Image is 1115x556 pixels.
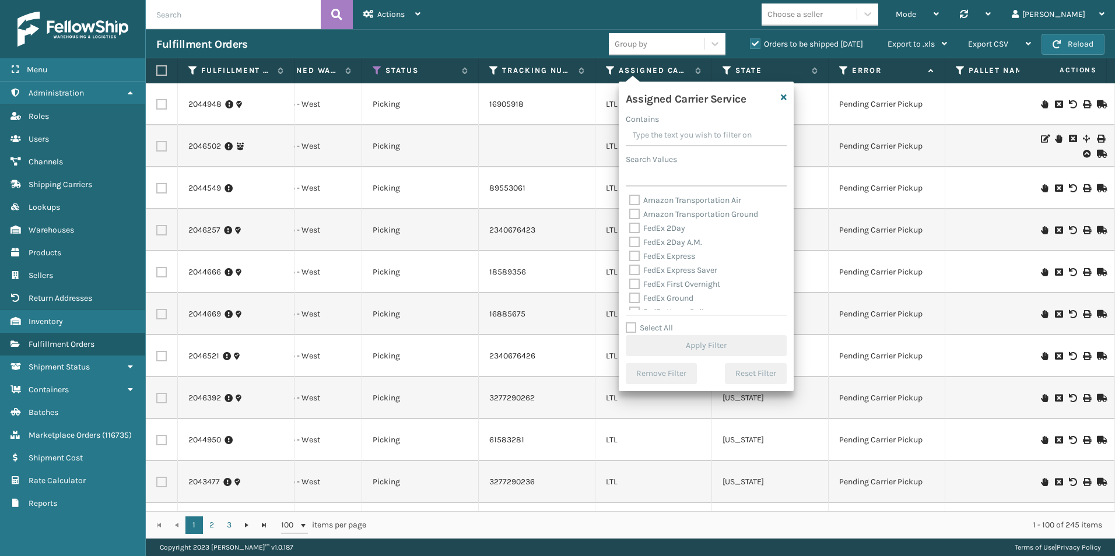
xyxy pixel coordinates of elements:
[595,251,712,293] td: LTL
[595,293,712,335] td: LTL
[829,209,945,251] td: Pending Carrier Pickup
[595,167,712,209] td: LTL
[185,516,203,534] a: 1
[615,38,647,50] div: Group by
[1083,352,1090,360] i: Print BOL
[362,419,479,461] td: Picking
[1015,539,1101,556] div: |
[1041,436,1048,444] i: On Hold
[1069,352,1076,360] i: Void BOL
[1097,310,1104,318] i: Mark as Shipped
[29,180,92,189] span: Shipping Carriers
[29,385,69,395] span: Containers
[1041,184,1048,192] i: On Hold
[829,335,945,377] td: Pending Carrier Pickup
[1097,478,1104,486] i: Mark as Shipped
[626,89,746,106] h4: Assigned Carrier Service
[246,461,362,503] td: Fellowship - West
[1083,268,1090,276] i: Print BOL
[969,65,1039,76] label: Pallet Name
[829,461,945,503] td: Pending Carrier Pickup
[725,363,787,384] button: Reset Filter
[1097,436,1104,444] i: Mark as Shipped
[203,516,220,534] a: 2
[1083,478,1090,486] i: Print BOL
[595,125,712,167] td: LTL
[829,83,945,125] td: Pending Carrier Pickup
[629,237,702,247] label: FedEx 2Day A.M.
[1069,226,1076,234] i: Void BOL
[246,83,362,125] td: Fellowship - West
[246,251,362,293] td: Fellowship - West
[619,65,689,76] label: Assigned Carrier Service
[626,335,787,356] button: Apply Filter
[626,125,787,146] input: Type the text you wish to filter on
[1083,226,1090,234] i: Print BOL
[1055,310,1062,318] i: Cancel Fulfillment Order
[1069,310,1076,318] i: Void BOL
[1069,436,1076,444] i: Void BOL
[1083,436,1090,444] i: Print BOL
[377,9,405,19] span: Actions
[1097,268,1104,276] i: Mark as Shipped
[188,98,222,110] a: 2044948
[1057,543,1101,551] a: Privacy Policy
[629,279,720,289] label: FedEx First Overnight
[102,430,132,440] span: ( 116735 )
[362,461,479,503] td: Picking
[629,307,719,317] label: FedEx Home Delivery
[595,503,712,545] td: LTL
[629,209,758,219] label: Amazon Transportation Ground
[27,65,47,75] span: Menu
[829,251,945,293] td: Pending Carrier Pickup
[1055,394,1062,402] i: Cancel Fulfillment Order
[1041,352,1048,360] i: On Hold
[1041,478,1048,486] i: On Hold
[1083,100,1090,108] i: Print BOL
[281,519,299,531] span: 100
[629,293,693,303] label: FedEx Ground
[479,503,595,545] td: 3277290240
[362,125,479,167] td: Picking
[852,65,923,76] label: Error
[1055,100,1062,108] i: Cancel Fulfillment Order
[479,83,595,125] td: 16905918
[1097,150,1104,158] i: Mark as Shipped
[156,37,247,51] h3: Fulfillment Orders
[712,377,829,419] td: [US_STATE]
[188,392,221,404] a: 2046392
[29,453,83,463] span: Shipment Cost
[1055,436,1062,444] i: Cancel Fulfillment Order
[626,363,697,384] button: Remove Filter
[626,113,659,125] label: Contains
[160,539,293,556] p: Copyright 2023 [PERSON_NAME]™ v 1.0.187
[1042,34,1105,55] button: Reload
[595,419,712,461] td: LTL
[829,167,945,209] td: Pending Carrier Pickup
[29,362,90,372] span: Shipment Status
[362,167,479,209] td: Picking
[362,83,479,125] td: Picking
[1041,310,1048,318] i: On Hold
[479,377,595,419] td: 3277290262
[1083,394,1090,402] i: Print BOL
[595,209,712,251] td: LTL
[479,335,595,377] td: 2340676426
[246,125,362,167] td: Fellowship - West
[767,8,823,20] div: Choose a seller
[246,419,362,461] td: Fellowship - West
[1055,135,1062,143] i: On Hold
[629,195,741,205] label: Amazon Transportation Air
[188,224,220,236] a: 2046257
[1041,394,1048,402] i: On Hold
[1041,135,1048,143] i: Edit
[829,419,945,461] td: Pending Carrier Pickup
[29,134,49,144] span: Users
[188,182,221,194] a: 2044549
[242,520,251,530] span: Go to the next page
[188,266,221,278] a: 2044666
[29,407,58,417] span: Batches
[1055,268,1062,276] i: Cancel Fulfillment Order
[362,377,479,419] td: Picking
[595,377,712,419] td: LTL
